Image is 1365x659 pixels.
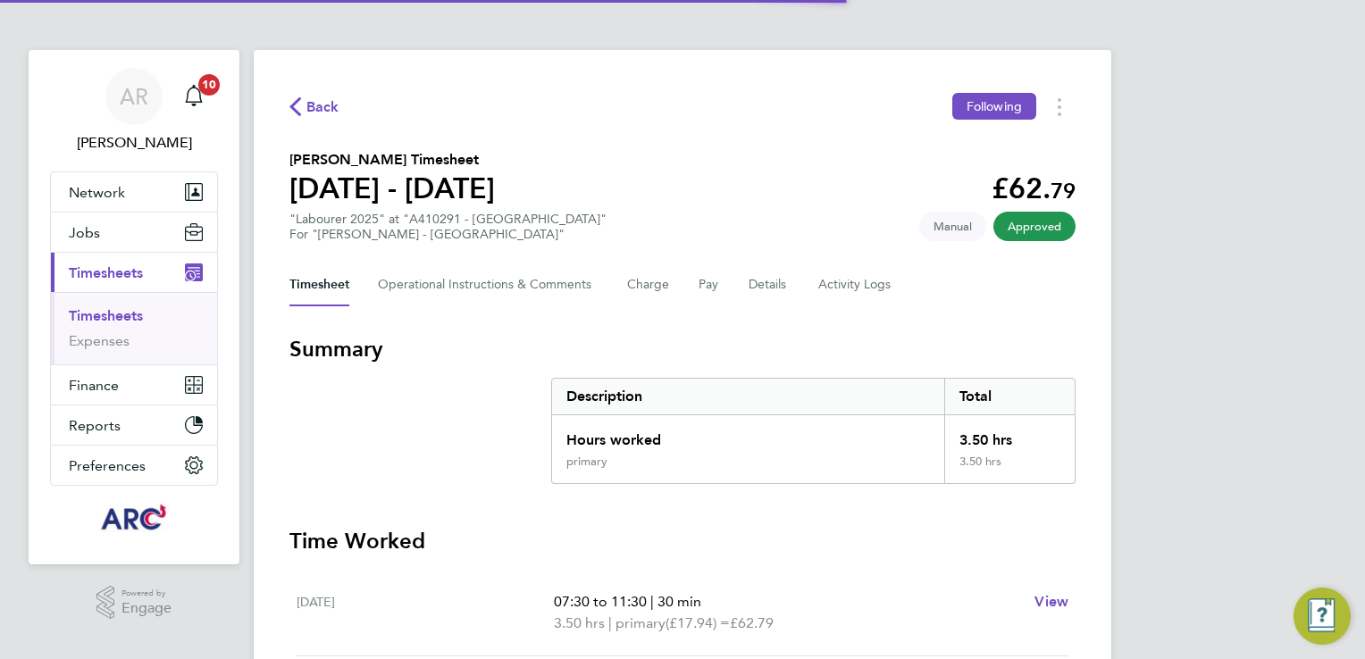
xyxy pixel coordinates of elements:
span: Engage [121,601,172,616]
div: Summary [551,378,1076,484]
button: Details [749,263,790,306]
span: | [608,614,612,631]
a: Go to home page [50,504,218,532]
button: Jobs [51,213,217,252]
button: Back [289,96,339,118]
nav: Main navigation [29,50,239,564]
span: Reports [69,417,121,434]
span: Network [69,184,125,201]
div: Description [552,379,944,414]
h2: [PERSON_NAME] Timesheet [289,149,495,171]
img: arcgroup-logo-retina.png [98,504,171,532]
span: £62.79 [730,614,774,631]
a: 10 [176,68,212,125]
span: AR [120,85,148,108]
span: Jobs [69,224,100,241]
div: [DATE] [297,591,554,634]
h1: [DATE] - [DATE] [289,171,495,206]
button: Finance [51,365,217,405]
div: For "[PERSON_NAME] - [GEOGRAPHIC_DATA]" [289,227,607,242]
a: Timesheets [69,307,143,324]
h3: Summary [289,335,1076,363]
span: Back [306,96,339,118]
div: 3.50 hrs [944,415,1075,455]
span: 07:30 to 11:30 [554,593,647,610]
span: 30 min [657,593,701,610]
span: 3.50 hrs [554,614,605,631]
button: Timesheets Menu [1043,93,1076,121]
span: 10 [198,74,220,96]
a: Expenses [69,332,130,349]
span: Following [967,98,1022,114]
app-decimal: £62. [992,171,1076,205]
div: Timesheets [51,292,217,364]
button: Following [952,93,1036,120]
button: Network [51,172,217,212]
span: Abbie Ross [50,132,218,154]
span: This timesheet has been approved. [993,212,1076,241]
span: Preferences [69,457,146,474]
span: Powered by [121,586,172,601]
span: 79 [1051,178,1076,204]
button: Operational Instructions & Comments [378,263,599,306]
span: Timesheets [69,264,143,281]
button: Charge [627,263,670,306]
div: primary [566,455,607,469]
button: Engage Resource Center [1294,588,1351,645]
button: Timesheet [289,263,349,306]
button: Preferences [51,446,217,485]
button: Activity Logs [818,263,893,306]
button: Timesheets [51,253,217,292]
span: This timesheet was manually created. [919,212,986,241]
span: | [650,593,654,610]
a: Powered byEngage [96,586,172,620]
span: View [1034,593,1068,610]
button: Reports [51,405,217,445]
a: AR[PERSON_NAME] [50,68,218,154]
h3: Time Worked [289,527,1076,555]
a: View [1034,591,1068,613]
span: primary [616,613,666,634]
span: (£17.94) = [666,614,730,631]
div: "Labourer 2025" at "A410291 - [GEOGRAPHIC_DATA]" [289,212,607,242]
div: Hours worked [552,415,944,455]
div: Total [944,379,1075,414]
span: Finance [69,377,119,394]
button: Pay [699,263,720,306]
div: 3.50 hrs [944,455,1075,483]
